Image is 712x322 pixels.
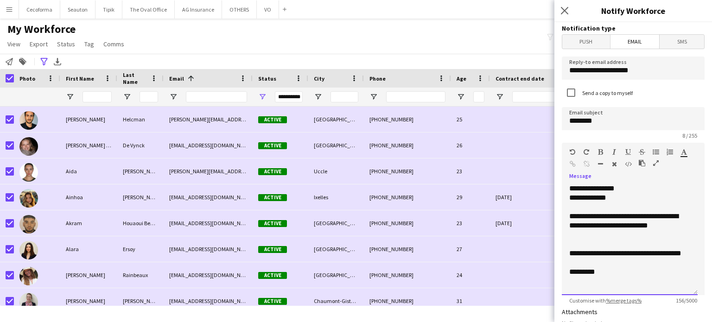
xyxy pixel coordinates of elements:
[258,298,287,305] span: Active
[164,133,253,158] div: [EMAIL_ADDRESS][DOMAIN_NAME]
[554,5,712,17] h3: Notify Workforce
[19,75,35,82] span: Photo
[258,142,287,149] span: Active
[123,71,147,85] span: Last Name
[164,262,253,288] div: [EMAIL_ADDRESS][DOMAIN_NAME]
[60,0,95,19] button: Seauton
[364,288,451,314] div: [PHONE_NUMBER]
[369,75,386,82] span: Phone
[66,93,74,101] button: Open Filter Menu
[625,148,631,156] button: Underline
[60,236,117,262] div: Alara
[117,210,164,236] div: Houaoui Benali
[611,148,617,156] button: Italic
[308,107,364,132] div: [GEOGRAPHIC_DATA]
[451,288,490,314] div: 31
[258,272,287,279] span: Active
[562,35,610,49] span: Push
[386,91,445,102] input: Phone Filter Input
[19,137,38,156] img: Aglaé Marie De Vynck
[364,184,451,210] div: [PHONE_NUMBER]
[117,133,164,158] div: De Vynck
[84,40,94,48] span: Tag
[451,262,490,288] div: 24
[60,107,117,132] div: [PERSON_NAME]
[457,93,465,101] button: Open Filter Menu
[314,93,322,101] button: Open Filter Menu
[451,158,490,184] div: 23
[222,0,257,19] button: OTHERS
[57,40,75,48] span: Status
[164,184,253,210] div: [EMAIL_ADDRESS][DOMAIN_NAME]
[60,158,117,184] div: Aida
[19,189,38,208] img: Ainhoa Arrieta
[19,0,60,19] button: Cecoforma
[53,38,79,50] a: Status
[364,262,451,288] div: [PHONE_NUMBER]
[369,93,378,101] button: Open Filter Menu
[26,38,51,50] a: Export
[164,210,253,236] div: [EMAIL_ADDRESS][DOMAIN_NAME]
[52,56,63,67] app-action-btn: Export XLSX
[122,0,175,19] button: The Oval Office
[611,160,617,168] button: Clear Formatting
[95,0,122,19] button: Tipik
[308,133,364,158] div: [GEOGRAPHIC_DATA]
[117,262,164,288] div: Rainbeaux
[30,40,48,48] span: Export
[496,220,512,227] span: [DATE]
[512,91,577,102] input: Contract end date Filter Input
[308,158,364,184] div: Uccle
[258,246,287,253] span: Active
[583,148,590,156] button: Redo
[19,163,38,182] img: Aida González Arreortua
[562,308,598,316] label: Attachments
[60,184,117,210] div: Ainhoa
[60,133,117,158] div: [PERSON_NAME] [PERSON_NAME]
[496,93,504,101] button: Open Filter Menu
[569,148,576,156] button: Undo
[117,158,164,184] div: [PERSON_NAME]
[562,297,649,304] span: Customise with
[364,133,451,158] div: [PHONE_NUMBER]
[81,38,98,50] a: Tag
[451,133,490,158] div: 26
[140,91,158,102] input: Last Name Filter Input
[38,56,50,67] app-action-btn: Advanced filters
[660,35,704,49] span: SMS
[17,56,28,67] app-action-btn: Add to tag
[606,297,642,304] a: %merge tags%
[100,38,128,50] a: Comms
[457,75,466,82] span: Age
[308,262,364,288] div: [GEOGRAPHIC_DATA]
[258,116,287,123] span: Active
[19,241,38,259] img: Alara Ersoy
[19,293,38,311] img: Nicola Alberts
[451,210,490,236] div: 23
[597,160,604,168] button: Horizontal Line
[451,107,490,132] div: 25
[4,38,24,50] a: View
[308,210,364,236] div: [GEOGRAPHIC_DATA][PERSON_NAME]
[117,236,164,262] div: Ersoy
[258,220,287,227] span: Active
[60,210,117,236] div: Akram
[164,288,253,314] div: [EMAIL_ADDRESS][DOMAIN_NAME]
[653,159,659,167] button: Fullscreen
[103,40,124,48] span: Comms
[364,236,451,262] div: [PHONE_NUMBER]
[123,93,131,101] button: Open Filter Menu
[496,75,544,82] span: Contract end date
[675,132,705,139] span: 8 / 255
[451,184,490,210] div: 29
[83,91,112,102] input: First Name Filter Input
[625,160,631,168] button: HTML Code
[680,148,687,156] button: Text Color
[308,288,364,314] div: Chaumont-Gistoux
[60,288,117,314] div: [PERSON_NAME]
[117,184,164,210] div: [PERSON_NAME]
[4,56,15,67] app-action-btn: Notify workforce
[597,148,604,156] button: Bold
[258,194,287,201] span: Active
[258,93,267,101] button: Open Filter Menu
